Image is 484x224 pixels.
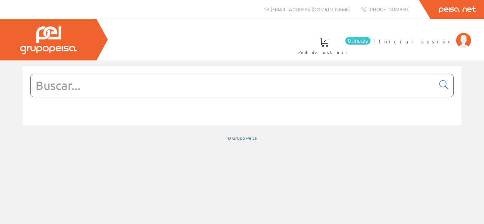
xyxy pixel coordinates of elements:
span: [EMAIL_ADDRESS][DOMAIN_NAME] [271,6,350,12]
span: Iniciar sesión [379,37,452,45]
span: 0 línea/s [345,37,371,45]
img: Grupo Peisa [20,26,77,54]
input: Buscar... [31,74,435,97]
span: [PHONE_NUMBER] [368,6,410,12]
div: © Grupo Peisa [23,135,461,141]
span: Pedido actual [298,48,350,56]
a: Iniciar sesión [379,31,471,39]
